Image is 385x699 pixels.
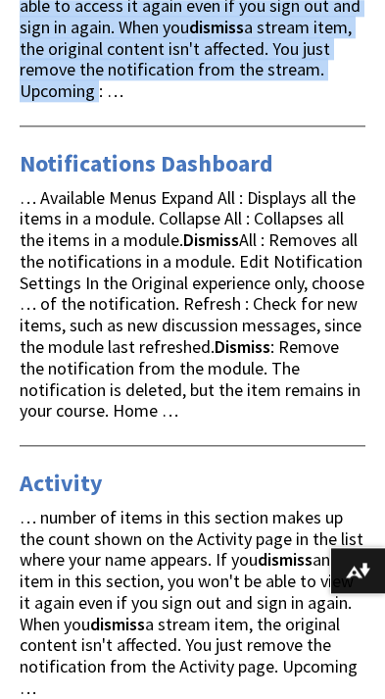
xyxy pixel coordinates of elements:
[20,506,363,699] span: … number of items in this section makes up the count shown on the Activity page in the list where...
[90,613,145,635] strong: dismiss
[189,16,244,38] strong: dismiss
[20,186,364,423] span: … Available Menus Expand All : Displays all the items in a module. Collapse All : Collapses all t...
[20,148,273,179] a: Notifications Dashboard
[20,468,103,499] a: Activity
[183,228,239,251] strong: Dismiss
[258,548,313,571] strong: dismiss
[215,335,270,358] strong: Dismiss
